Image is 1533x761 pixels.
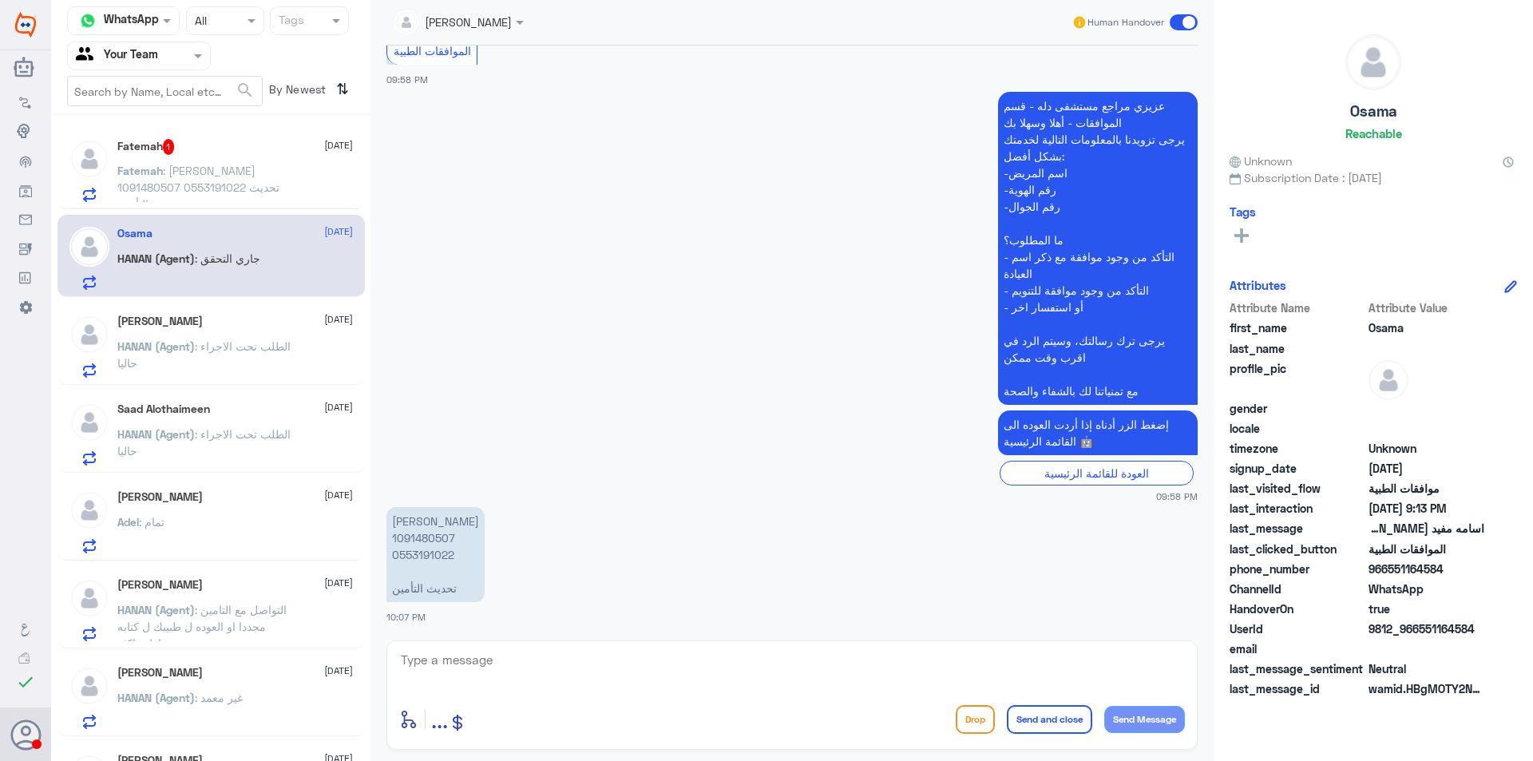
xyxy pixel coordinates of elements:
img: defaultAdmin.png [69,139,109,179]
span: الموافقات الطبية [1369,541,1484,557]
img: whatsapp.png [76,9,100,33]
p: 2/10/2025, 9:58 PM [998,92,1198,405]
span: [DATE] [324,224,353,239]
span: : الطلب تحت الاجراء حاليا [117,427,291,458]
img: Widebot Logo [15,12,36,38]
div: العودة للقائمة الرئيسية [1000,461,1194,486]
img: defaultAdmin.png [69,666,109,706]
span: 10:07 PM [386,612,426,622]
span: HANAN (Agent) [117,603,195,616]
img: defaultAdmin.png [69,578,109,618]
p: 2/10/2025, 10:07 PM [386,507,485,602]
span: ... [431,704,448,733]
span: signup_date [1230,460,1365,477]
span: [DATE] [324,312,353,327]
span: HANAN (Agent) [117,691,195,704]
span: : غير معمد [195,691,243,704]
span: [DATE] [324,664,353,678]
h5: Sara [117,666,203,680]
span: Subscription Date : [DATE] [1230,169,1517,186]
span: email [1230,640,1365,657]
span: last_name [1230,340,1365,357]
span: 09:58 PM [386,74,428,85]
span: [DATE] [324,400,353,414]
span: UserId [1230,620,1365,637]
span: HANAN (Agent) [117,339,195,353]
span: : الطلب تحت الاجراء حاليا [117,339,291,370]
span: موافقات الطبية [1369,480,1484,497]
h6: Tags [1230,204,1256,219]
span: 1 [163,139,175,155]
span: Adel [117,515,139,529]
span: ChannelId [1230,581,1365,597]
button: search [236,77,255,104]
img: defaultAdmin.png [1369,360,1408,400]
span: Fatemah [117,164,163,177]
span: last_visited_flow [1230,480,1365,497]
h5: Osama [117,227,153,240]
span: last_interaction [1230,500,1365,517]
span: timezone [1230,440,1365,457]
h6: Reachable [1345,126,1402,141]
img: defaultAdmin.png [69,227,109,267]
span: Unknown [1369,440,1484,457]
span: null [1369,640,1484,657]
span: [DATE] [324,488,353,502]
span: Unknown [1230,153,1292,169]
span: 966551164584 [1369,561,1484,577]
span: last_message_sentiment [1230,660,1365,677]
span: 9812_966551164584 [1369,620,1484,637]
span: 2025-04-12T12:23:01.535Z [1369,460,1484,477]
button: ... [431,701,448,737]
span: HANAN (Agent) [117,427,195,441]
span: wamid.HBgMOTY2NTUxMTY0NTg0FQIAEhgUM0EzOTAzRTgwMDRCNkFFNDQ4NDcA [1369,680,1484,697]
span: last_message [1230,520,1365,537]
span: null [1369,400,1484,417]
img: defaultAdmin.png [1346,35,1400,89]
span: الموافقات الطبية [394,44,471,57]
span: 09:58 PM [1156,489,1198,503]
span: [DATE] [324,576,353,590]
span: true [1369,600,1484,617]
span: : [PERSON_NAME] 1091480507 0553191022 تحديث التأمين [117,164,279,211]
span: locale [1230,420,1365,437]
button: Send and close [1007,705,1092,734]
button: Drop [956,705,995,734]
h5: Adel Alabdulkreem [117,490,203,504]
i: check [16,672,35,692]
span: : جاري التحقق [195,252,260,265]
h5: YAZEED HAMAD [117,578,203,592]
h5: Saad Alothaimeen [117,402,210,416]
span: By Newest [263,76,330,108]
span: 0 [1369,660,1484,677]
h6: Attributes [1230,278,1286,292]
span: 2 [1369,581,1484,597]
i: ⇅ [336,76,349,102]
span: null [1369,420,1484,437]
span: phone_number [1230,561,1365,577]
input: Search by Name, Local etc… [68,77,262,105]
span: : تمام [139,515,164,529]
span: last_message_id [1230,680,1365,697]
span: last_clicked_button [1230,541,1365,557]
span: [DATE] [324,138,353,153]
span: Attribute Value [1369,299,1484,316]
span: Human Handover [1087,15,1164,30]
h5: Fatemah [117,139,175,155]
span: Osama [1369,319,1484,336]
img: defaultAdmin.png [69,490,109,530]
button: Send Message [1104,706,1185,733]
img: defaultAdmin.png [69,402,109,442]
span: profile_pic [1230,360,1365,397]
span: اسامه مفيد مجممي ١٠٦٤٨٣٥٦٩٥ ٠٥٥١١٦٤٥٨٤ [1369,520,1484,537]
p: 2/10/2025, 9:58 PM [998,410,1198,455]
span: Attribute Name [1230,299,1365,316]
h5: Abo Ola [117,315,203,328]
span: gender [1230,400,1365,417]
span: 2025-10-02T18:13:14.468Z [1369,500,1484,517]
h5: Osama [1350,102,1397,121]
img: yourTeam.svg [76,44,100,68]
div: Tags [276,11,304,32]
button: Avatar [10,719,41,750]
span: first_name [1230,319,1365,336]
